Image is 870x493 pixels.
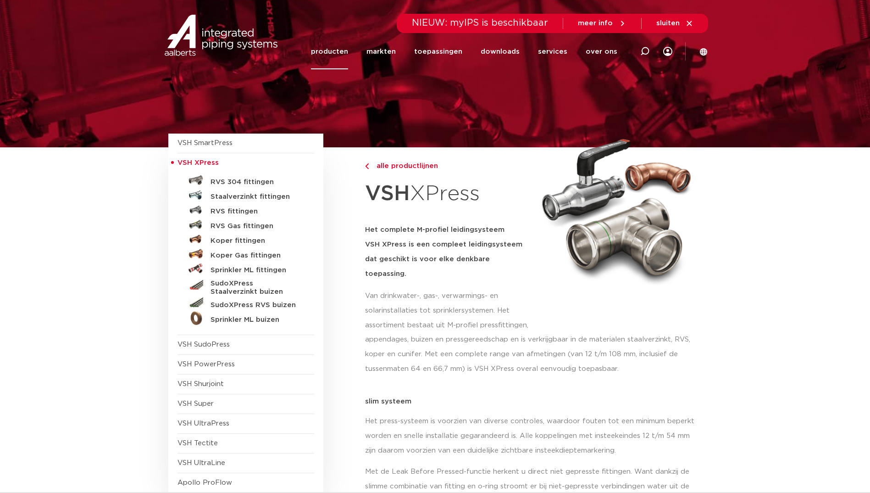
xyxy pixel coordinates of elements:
[211,207,301,216] h5: RVS fittingen
[366,34,396,69] a: markten
[656,20,680,27] span: sluiten
[365,183,410,204] strong: VSH
[538,34,567,69] a: services
[177,420,229,427] a: VSH UltraPress
[578,19,626,28] a: meer info
[177,341,230,348] a: VSH SudoPress
[177,479,232,486] a: Apollo ProFlow
[177,311,314,325] a: Sprinkler ML buizen
[311,34,348,69] a: producten
[177,232,314,246] a: Koper fittingen
[211,266,301,275] h5: Sprinkler ML fittingen
[177,159,219,166] span: VSH XPress
[414,34,462,69] a: toepassingen
[365,398,702,405] p: slim systeem
[211,178,301,186] h5: RVS 304 fittingen
[177,276,314,296] a: SudoXPress Staalverzinkt buizen
[365,163,369,169] img: chevron-right.svg
[365,223,531,281] h5: Het complete M-profiel leidingsysteem VSH XPress is een compleet leidingsysteem dat geschikt is v...
[365,289,531,333] p: Van drinkwater-, gas-, verwarmings- en solarinstallaties tot sprinklersystemen. Het assortiment b...
[365,161,531,172] a: alle productlijnen
[211,237,301,245] h5: Koper fittingen
[177,459,225,466] a: VSH UltraLine
[211,222,301,230] h5: RVS Gas fittingen
[311,34,617,69] nav: Menu
[177,381,224,387] a: VSH Shurjoint
[365,332,702,376] p: appendages, buizen en pressgereedschap en is verkrijgbaar in de materialen staalverzinkt, RVS, ko...
[177,400,214,407] a: VSH Super
[177,261,314,276] a: Sprinkler ML fittingen
[365,176,531,212] h1: XPress
[177,188,314,202] a: Staalverzinkt fittingen
[177,217,314,232] a: RVS Gas fittingen
[586,34,617,69] a: over ons
[211,301,301,309] h5: SudoXPress RVS buizen
[211,193,301,201] h5: Staalverzinkt fittingen
[177,296,314,311] a: SudoXPress RVS buizen
[211,280,301,296] h5: SudoXPress Staalverzinkt buizen
[177,246,314,261] a: Koper Gas fittingen
[365,414,702,458] p: Het press-systeem is voorzien van diverse controles, waardoor fouten tot een minimum beperkt word...
[211,252,301,260] h5: Koper Gas fittingen
[371,162,438,169] span: alle productlijnen
[578,20,613,27] span: meer info
[177,202,314,217] a: RVS fittingen
[177,440,218,447] a: VSH Tectite
[177,173,314,188] a: RVS 304 fittingen
[177,140,233,146] a: VSH SmartPress
[412,18,548,28] span: NIEUW: myIPS is beschikbaar
[177,361,235,368] a: VSH PowerPress
[481,34,520,69] a: downloads
[211,316,301,324] h5: Sprinkler ML buizen
[656,19,693,28] a: sluiten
